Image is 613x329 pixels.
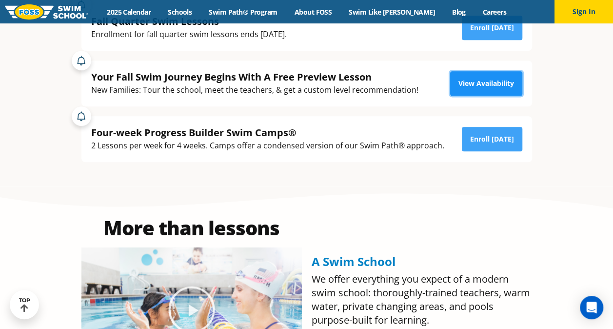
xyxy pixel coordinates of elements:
[159,7,200,17] a: Schools
[91,126,444,139] div: Four-week Progress Builder Swim Camps®
[200,7,286,17] a: Swim Path® Program
[312,272,532,327] p: We offer everything you expect of a modern swim school: thoroughly-trained teachers, warm water, ...
[91,28,287,41] div: Enrollment for fall quarter swim lessons ends [DATE].
[19,297,30,312] div: TOP
[81,218,302,238] h2: More than lessons
[462,16,522,40] a: Enroll [DATE]
[312,253,395,269] span: A Swim School
[580,296,603,319] div: Open Intercom Messenger
[443,7,474,17] a: Blog
[5,4,88,20] img: FOSS Swim School Logo
[286,7,340,17] a: About FOSS
[462,127,522,151] a: Enroll [DATE]
[91,70,418,83] div: Your Fall Swim Journey Begins With A Free Preview Lesson
[99,7,159,17] a: 2025 Calendar
[474,7,514,17] a: Careers
[91,83,418,97] div: New Families: Tour the school, meet the teachers, & get a custom level recommendation!
[340,7,444,17] a: Swim Like [PERSON_NAME]
[91,139,444,152] div: 2 Lessons per week for 4 weeks. Camps offer a condensed version of our Swim Path® approach.
[450,71,522,96] a: View Availability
